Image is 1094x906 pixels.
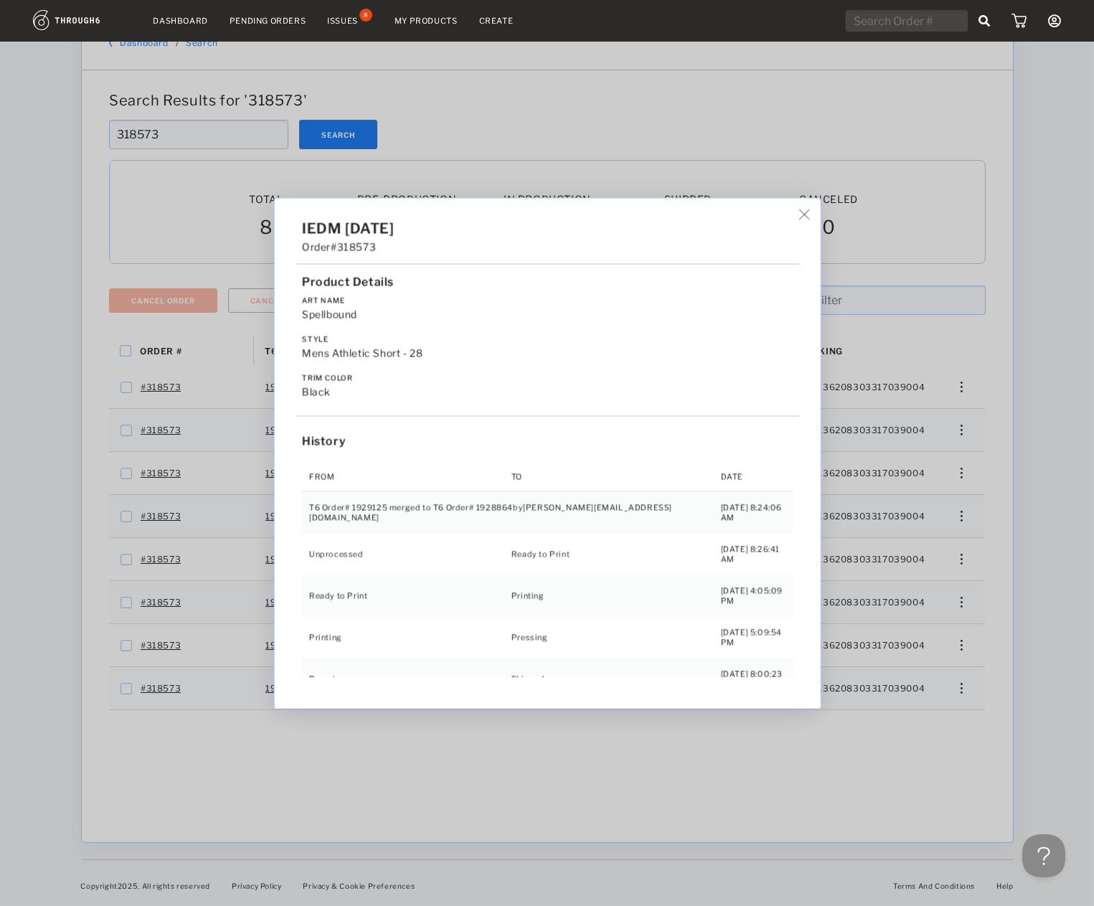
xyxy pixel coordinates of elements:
[395,16,458,26] a: My Products
[230,16,306,26] a: Pending Orders
[359,9,372,22] div: 8
[301,346,422,359] span: Mens Athletic Short - 28
[301,575,511,616] td: Ready to Print
[301,308,357,320] span: Spellbound
[33,10,132,30] img: logo.1c10ca64.svg
[301,462,511,491] th: From
[1012,14,1027,28] img: icon_cart.dab5cea1.svg
[301,533,511,575] td: Unprocessed
[720,575,793,616] td: [DATE] 4:05:09 PM
[327,16,358,26] div: Issues
[301,240,375,253] span: Order #318573
[720,491,793,533] td: [DATE] 8:24:06 AM
[301,275,393,288] span: Product Details
[720,616,793,658] td: [DATE] 5:09:54 PM
[301,220,394,237] span: IEDM [DATE]
[479,16,514,26] a: Create
[511,658,720,700] td: Shipped
[720,658,793,700] td: [DATE] 8:00:23 AM
[720,462,793,491] th: Date
[301,658,511,700] td: Pressing
[301,296,793,304] label: Art Name
[301,334,793,343] label: Style
[301,616,511,658] td: Printing
[511,533,720,575] td: Ready to Print
[1022,834,1065,877] iframe: Toggle Customer Support
[327,14,373,27] a: Issues8
[511,575,720,616] td: Printing
[301,434,345,448] span: History
[798,209,809,220] img: icon_button_x_thin.7ff7c24d.svg
[301,373,793,382] label: Trim Color
[846,10,968,32] input: Search Order #
[154,16,208,26] a: Dashboard
[511,462,720,491] th: To
[511,616,720,658] td: Pressing
[720,533,793,575] td: [DATE] 8:26:41 AM
[308,502,671,522] span: T6 Order# 1929125 merged to T6 Order# 1928864 by [PERSON_NAME][EMAIL_ADDRESS][DOMAIN_NAME]
[301,385,330,397] span: black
